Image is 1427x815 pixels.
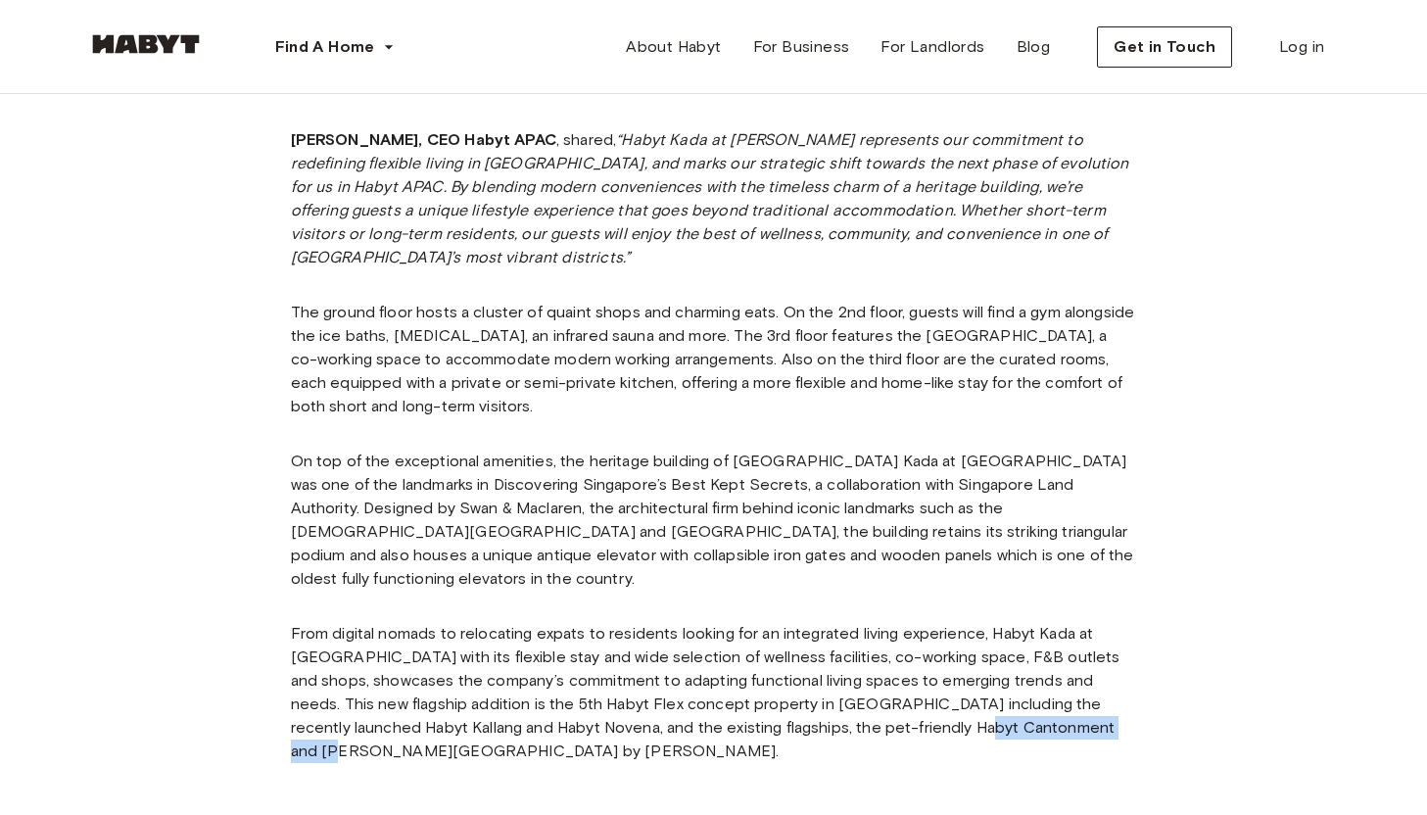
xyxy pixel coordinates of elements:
[1097,26,1232,68] button: Get in Touch
[275,35,375,59] span: Find A Home
[291,622,1137,763] p: From digital nomads to relocating expats to residents looking for an integrated living experience...
[291,130,556,149] strong: [PERSON_NAME], CEO Habyt APAC
[1017,35,1051,59] span: Blog
[291,301,1137,418] p: The ground floor hosts a cluster of quaint shops and charming eats. On the 2nd floor, guests will...
[260,27,410,67] button: Find A Home
[753,35,850,59] span: For Business
[291,130,1129,266] em: “Habyt Kada at [PERSON_NAME] represents our commitment to redefining flexible living in [GEOGRAPH...
[87,34,205,54] img: Habyt
[865,27,1000,67] a: For Landlords
[737,27,866,67] a: For Business
[880,35,984,59] span: For Landlords
[1114,35,1215,59] span: Get in Touch
[291,128,1137,269] p: , shared,
[1279,35,1324,59] span: Log in
[1263,27,1340,67] a: Log in
[610,27,737,67] a: About Habyt
[291,450,1137,591] p: On top of the exceptional amenities, the heritage building of [GEOGRAPHIC_DATA] Kada at [GEOGRAPH...
[626,35,721,59] span: About Habyt
[1001,27,1067,67] a: Blog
